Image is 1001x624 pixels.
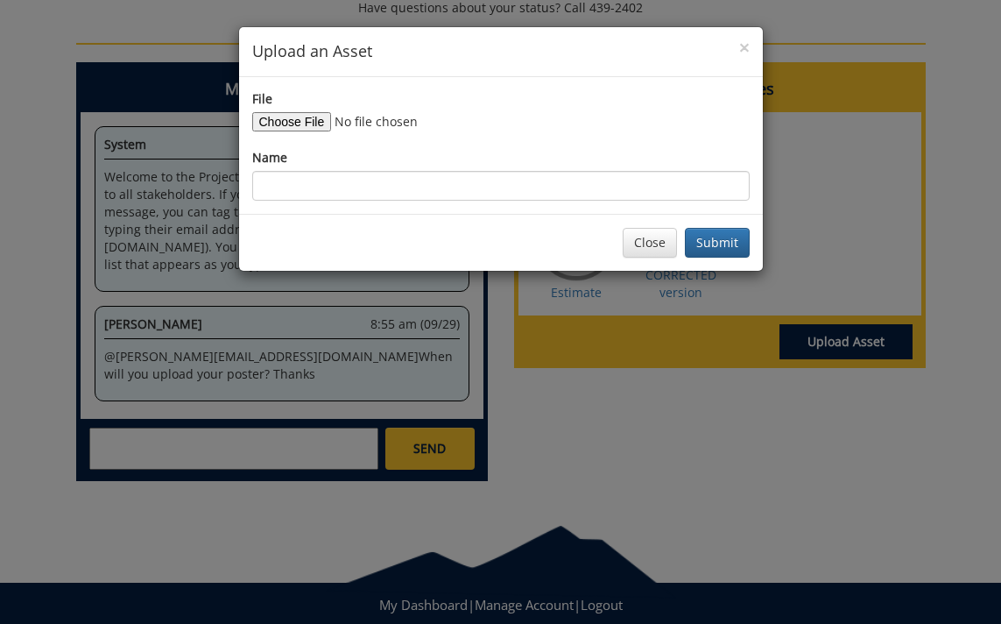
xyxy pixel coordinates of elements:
[739,39,750,57] button: Close
[623,228,677,258] button: Close
[252,149,287,167] label: Name
[739,35,750,60] span: ×
[685,228,750,258] button: Submit
[252,40,750,63] h4: Upload an Asset
[252,90,272,108] label: File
